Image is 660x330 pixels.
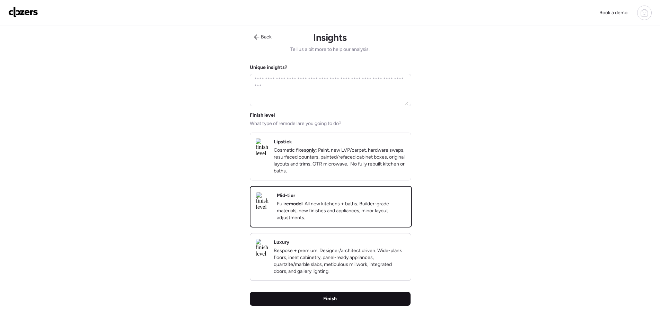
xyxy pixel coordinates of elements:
strong: only [306,147,316,153]
img: finish level [256,192,271,210]
img: finish level [256,239,268,257]
span: Finish level [250,112,275,119]
p: Cosmetic fixes : Paint, new LVP/carpet, hardware swaps, resurfaced counters, painted/refaced cabi... [274,147,405,175]
img: Logo [8,7,38,18]
h2: Lipstick [274,139,292,145]
h1: Insights [313,32,347,43]
label: Unique insights? [250,64,287,70]
h2: Mid-tier [277,192,295,199]
p: Full . All new kitchens + baths. Builder-grade materials, new finishes and appliances, minor layo... [277,200,406,221]
span: Tell us a bit more to help our analysis. [290,46,370,53]
h2: Luxury [274,239,289,246]
span: Finish [323,295,337,302]
p: Bespoke + premium. Designer/architect driven. Wide-plank floors, inset cabinetry, panel-ready app... [274,247,405,275]
strong: remodel [284,201,302,207]
img: finish level [256,139,268,157]
span: Back [261,34,272,41]
span: Book a demo [599,10,627,16]
span: What type of remodel are you going to do? [250,120,341,127]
